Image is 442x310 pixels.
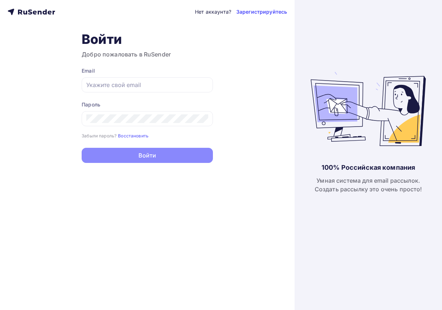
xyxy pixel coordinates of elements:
div: Нет аккаунта? [195,8,231,15]
a: Восстановить [118,132,149,138]
h1: Войти [82,31,213,47]
small: Восстановить [118,133,149,138]
div: 100% Российская компания [322,163,415,172]
div: Умная система для email рассылок. Создать рассылку это очень просто! [315,176,422,193]
div: Email [82,67,213,74]
div: Пароль [82,101,213,108]
small: Забыли пароль? [82,133,117,138]
button: Войти [82,148,213,163]
h3: Добро пожаловать в RuSender [82,50,213,59]
a: Зарегистрируйтесь [236,8,287,15]
input: Укажите свой email [86,81,208,89]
